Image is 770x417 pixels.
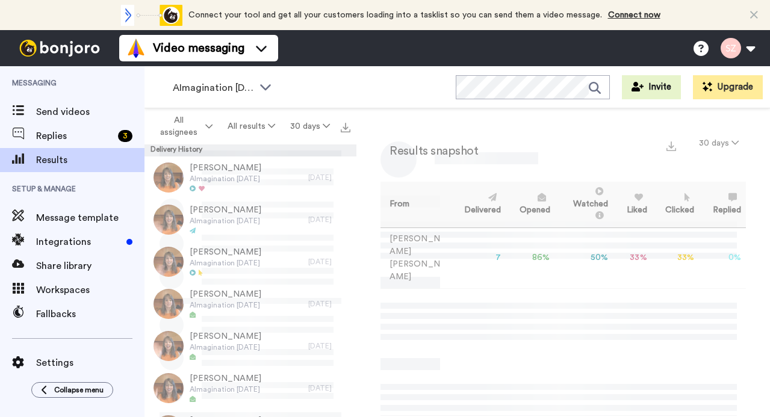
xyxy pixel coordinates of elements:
[613,227,652,288] td: 33 %
[282,116,337,137] button: 30 days
[144,367,356,409] a: [PERSON_NAME]AImagination [DATE][DATE]
[190,246,261,258] span: [PERSON_NAME]
[380,227,450,288] td: [PERSON_NAME] [PERSON_NAME]
[154,114,203,138] span: All assignees
[380,182,450,227] th: From
[555,227,613,288] td: 50 %
[450,227,506,288] td: 7
[220,116,283,137] button: All results
[36,129,113,143] span: Replies
[14,40,105,57] img: bj-logo-header-white.svg
[699,227,746,288] td: 0 %
[147,110,220,143] button: All assignees
[190,162,261,174] span: [PERSON_NAME]
[506,182,555,227] th: Opened
[308,299,350,309] div: [DATE]
[190,174,261,184] span: AImagination [DATE]
[652,227,700,288] td: 33 %
[699,182,746,227] th: Replied
[154,331,184,361] img: 2b32425d-2fa0-4b6e-94d2-21fc572a7f66-thumb.jpg
[190,216,261,226] span: AImagination [DATE]
[36,153,144,167] span: Results
[36,307,144,321] span: Fallbacks
[190,300,261,310] span: AImagination [DATE]
[31,382,113,398] button: Collapse menu
[555,182,613,227] th: Watched
[144,199,356,241] a: [PERSON_NAME]AImagination [DATE][DATE]
[692,132,746,154] button: 30 days
[190,372,261,385] span: [PERSON_NAME]
[153,40,244,57] span: Video messaging
[308,173,350,182] div: [DATE]
[693,75,763,99] button: Upgrade
[613,182,652,227] th: Liked
[190,385,261,394] span: AImagination [DATE]
[154,247,184,277] img: 6399e3c4-d876-421e-acc5-cbeb97c14e3c-thumb.jpg
[116,5,182,26] div: animation
[308,215,350,224] div: [DATE]
[666,141,676,151] img: export.svg
[54,385,104,395] span: Collapse menu
[154,205,184,235] img: 8e2efd66-c6c8-416a-be76-9dcd7a5e2409-thumb.jpg
[154,373,184,403] img: 04bc3d5b-1434-449b-87a8-881fb1599cad-thumb.jpg
[36,105,144,119] span: Send videos
[652,182,700,227] th: Clicked
[144,283,356,325] a: [PERSON_NAME]AImagination [DATE][DATE]
[450,182,506,227] th: Delivered
[341,123,350,132] img: export.svg
[190,330,261,342] span: [PERSON_NAME]
[36,211,144,225] span: Message template
[337,117,354,135] button: Export all results that match these filters now.
[506,227,555,288] td: 86 %
[154,162,184,193] img: 909dd206-10d9-4d6d-a86b-d09837ab47d2-thumb.jpg
[173,81,253,95] span: AImagination [DATE] Reminder
[308,341,350,351] div: [DATE]
[118,130,132,142] div: 3
[154,289,184,319] img: 89890976-83c7-45d7-a1ef-9ead947c8d0a-thumb.jpg
[188,11,602,19] span: Connect your tool and get all your customers loading into a tasklist so you can send them a video...
[190,258,261,268] span: AImagination [DATE]
[190,288,261,300] span: [PERSON_NAME]
[126,39,146,58] img: vm-color.svg
[190,342,261,352] span: AImagination [DATE]
[36,356,144,370] span: Settings
[144,241,356,283] a: [PERSON_NAME]AImagination [DATE][DATE]
[308,257,350,267] div: [DATE]
[144,325,356,367] a: [PERSON_NAME]AImagination [DATE][DATE]
[36,259,144,273] span: Share library
[36,235,122,249] span: Integrations
[36,283,144,297] span: Workspaces
[608,11,660,19] a: Connect now
[144,156,356,199] a: [PERSON_NAME]AImagination [DATE][DATE]
[663,137,680,154] button: Export a summary of each team member’s results that match this filter now.
[380,144,478,158] h2: Results snapshot
[622,75,681,99] button: Invite
[308,383,350,393] div: [DATE]
[144,144,356,156] div: Delivery History
[190,204,261,216] span: [PERSON_NAME]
